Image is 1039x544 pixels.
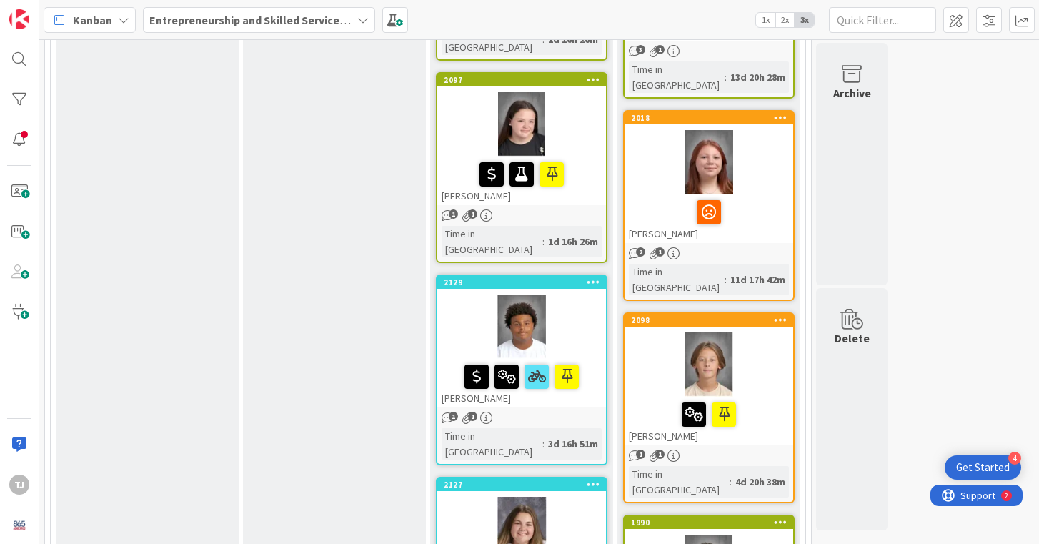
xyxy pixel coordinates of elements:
[725,272,727,287] span: :
[775,13,795,27] span: 2x
[437,157,606,205] div: [PERSON_NAME]
[437,478,606,491] div: 2127
[73,11,112,29] span: Kanban
[437,74,606,86] div: 2097
[730,474,732,490] span: :
[625,314,793,327] div: 2098
[442,428,542,460] div: Time in [GEOGRAPHIC_DATA]
[442,226,542,257] div: Time in [GEOGRAPHIC_DATA]
[468,412,477,421] span: 1
[542,436,545,452] span: :
[437,359,606,407] div: [PERSON_NAME]
[625,516,793,529] div: 1990
[74,6,78,17] div: 2
[629,466,730,498] div: Time in [GEOGRAPHIC_DATA]
[545,234,602,249] div: 1d 16h 26m
[629,264,725,295] div: Time in [GEOGRAPHIC_DATA]
[636,45,645,54] span: 3
[625,397,793,445] div: [PERSON_NAME]
[732,474,789,490] div: 4d 20h 38m
[655,247,665,257] span: 1
[956,460,1010,475] div: Get Started
[625,314,793,445] div: 2098[PERSON_NAME]
[636,247,645,257] span: 2
[468,209,477,219] span: 1
[629,61,725,93] div: Time in [GEOGRAPHIC_DATA]
[725,69,727,85] span: :
[436,275,607,465] a: 2129[PERSON_NAME]Time in [GEOGRAPHIC_DATA]:3d 16h 51m
[449,412,458,421] span: 1
[636,450,645,459] span: 1
[9,475,29,495] div: TJ
[631,113,793,123] div: 2018
[436,72,607,263] a: 2097[PERSON_NAME]Time in [GEOGRAPHIC_DATA]:1d 16h 26m
[623,312,795,503] a: 2098[PERSON_NAME]Time in [GEOGRAPHIC_DATA]:4d 20h 38m
[437,276,606,289] div: 2129
[449,209,458,219] span: 1
[727,272,789,287] div: 11d 17h 42m
[655,45,665,54] span: 1
[829,7,936,33] input: Quick Filter...
[542,234,545,249] span: :
[444,75,606,85] div: 2097
[625,112,793,124] div: 2018
[631,518,793,528] div: 1990
[149,13,499,27] b: Entrepreneurship and Skilled Services Interventions - [DATE]-[DATE]
[835,330,870,347] div: Delete
[30,2,65,19] span: Support
[437,276,606,407] div: 2129[PERSON_NAME]
[444,480,606,490] div: 2127
[945,455,1021,480] div: Open Get Started checklist, remaining modules: 4
[655,450,665,459] span: 1
[625,194,793,243] div: [PERSON_NAME]
[444,277,606,287] div: 2129
[9,515,29,535] img: avatar
[1008,452,1021,465] div: 4
[625,112,793,243] div: 2018[PERSON_NAME]
[727,69,789,85] div: 13d 20h 28m
[545,436,602,452] div: 3d 16h 51m
[623,110,795,301] a: 2018[PERSON_NAME]Time in [GEOGRAPHIC_DATA]:11d 17h 42m
[9,9,29,29] img: Visit kanbanzone.com
[756,13,775,27] span: 1x
[631,315,793,325] div: 2098
[833,84,871,102] div: Archive
[437,74,606,205] div: 2097[PERSON_NAME]
[795,13,814,27] span: 3x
